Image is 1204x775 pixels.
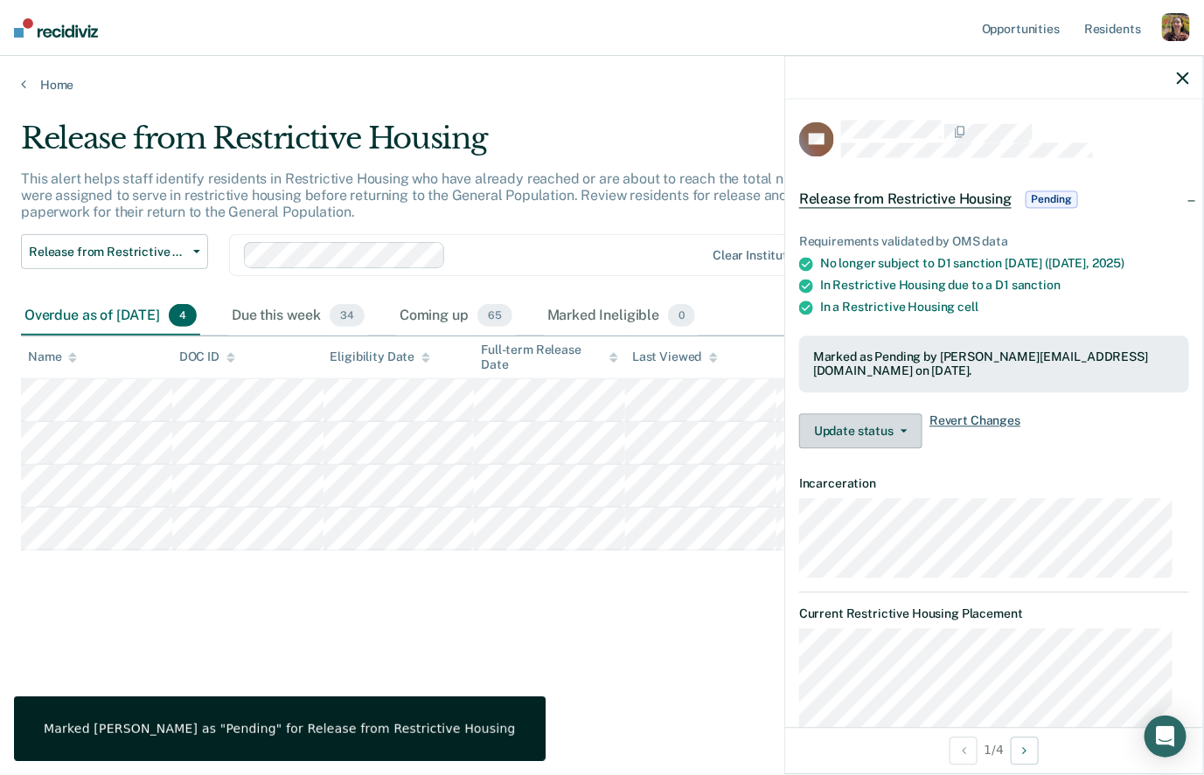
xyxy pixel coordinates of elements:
div: Clear institutions [713,248,811,263]
div: Overdue as of [DATE] [21,297,200,336]
button: Update status [799,414,922,449]
div: In Restrictive Housing due to a D1 [820,278,1189,293]
span: 0 [668,304,695,327]
div: Eligibility Date [331,349,431,364]
span: 2025) [1092,256,1124,270]
div: Name [28,349,77,364]
span: 4 [169,304,197,327]
div: Status [783,349,837,364]
span: 34 [330,304,365,327]
dt: Incarceration [799,477,1189,492]
div: Full-term Release Date [481,343,618,372]
button: Previous Opportunity [950,737,978,765]
span: Release from Restrictive Housing [799,190,1012,208]
span: cell [958,300,978,314]
dt: Current Restrictive Housing Placement [799,607,1189,622]
div: Requirements validated by OMS data [799,234,1189,249]
button: Next Opportunity [1011,737,1039,765]
div: Release from Restrictive Housing [21,121,924,170]
span: Release from Restrictive Housing [29,245,186,259]
div: Marked Ineligible [544,297,699,336]
div: Coming up [396,297,516,336]
p: This alert helps staff identify residents in Restrictive Housing who have already reached or are ... [21,170,911,220]
div: Open Intercom Messenger [1145,716,1187,758]
span: 65 [477,304,512,327]
span: sanction [1012,278,1061,292]
div: DOC ID [179,349,235,364]
a: Home [21,77,1183,93]
div: In a Restrictive Housing [820,300,1189,315]
div: Marked [PERSON_NAME] as "Pending" for Release from Restrictive Housing [44,721,516,737]
div: 1 / 4 [785,727,1203,773]
span: Pending [1026,190,1078,208]
div: Last Viewed [632,349,717,364]
div: Marked as Pending by [PERSON_NAME][EMAIL_ADDRESS][DOMAIN_NAME] on [DATE]. [813,349,1175,379]
div: Due this week [228,297,368,336]
span: Revert Changes [929,414,1020,449]
img: Recidiviz [14,18,98,38]
div: Release from Restrictive HousingPending [785,171,1203,227]
div: No longer subject to D1 sanction [DATE] ([DATE], [820,256,1189,271]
